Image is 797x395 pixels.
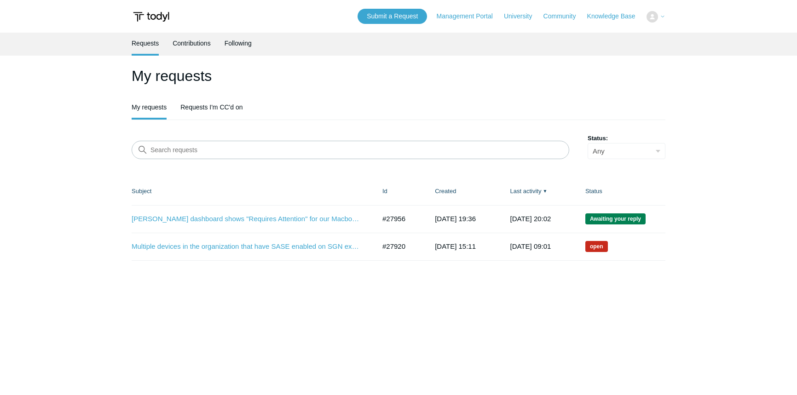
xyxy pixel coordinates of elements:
[587,11,645,21] a: Knowledge Base
[225,33,252,54] a: Following
[373,233,426,260] td: #27920
[132,97,167,118] a: My requests
[132,8,171,25] img: Todyl Support Center Help Center home page
[132,33,159,54] a: Requests
[132,65,665,87] h1: My requests
[132,177,373,205] th: Subject
[435,242,476,250] time: 2025-09-04T15:11:25+00:00
[373,177,426,205] th: Id
[437,11,502,21] a: Management Portal
[132,141,569,159] input: Search requests
[435,188,456,195] a: Created
[435,215,476,223] time: 2025-09-05T19:36:21+00:00
[373,205,426,233] td: #27956
[132,241,362,252] a: Multiple devices in the organization that have SASE enabled on SGN experiencing network issues.
[132,214,362,224] a: [PERSON_NAME] dashboard shows "Requires Attention" for our Macbook devices.
[510,242,551,250] time: 2025-09-06T09:01:39+00:00
[543,188,547,195] span: ▼
[173,33,211,54] a: Contributions
[510,215,551,223] time: 2025-09-07T20:02:31+00:00
[180,97,243,118] a: Requests I'm CC'd on
[585,241,608,252] span: We are working on a response for you
[585,213,646,224] span: We are waiting for you to respond
[588,134,665,143] label: Status:
[576,177,665,205] th: Status
[543,11,585,21] a: Community
[358,9,427,24] a: Submit a Request
[504,11,541,21] a: University
[510,188,542,195] a: Last activity▼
